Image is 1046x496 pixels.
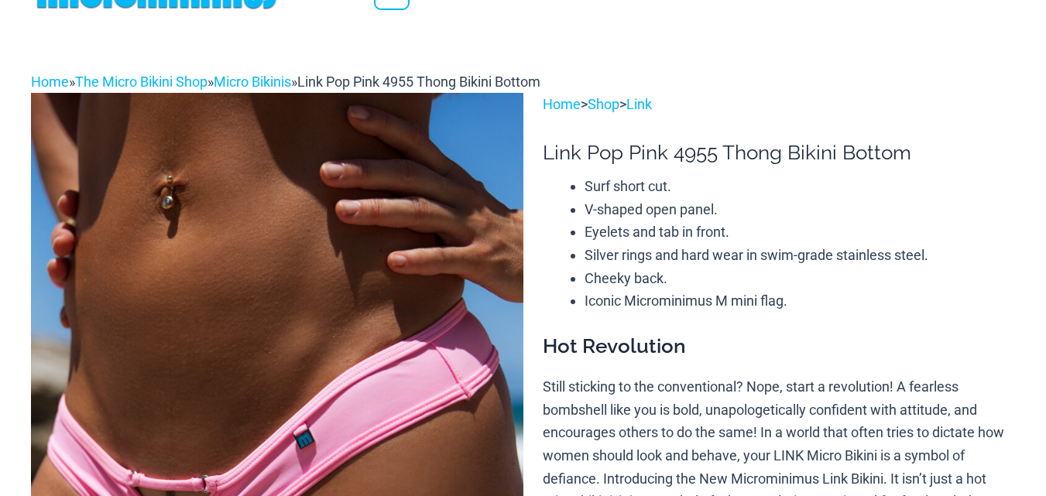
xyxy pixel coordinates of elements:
li: V-shaped open panel. [585,198,1015,221]
span: » » » [31,74,540,90]
span: Link Pop Pink 4955 Thong Bikini Bottom [297,74,540,90]
h1: Link Pop Pink 4955 Thong Bikini Bottom [543,141,1015,165]
li: Cheeky back. [585,267,1015,290]
a: Home [31,74,69,90]
a: Shop [588,96,619,112]
a: The Micro Bikini Shop [75,74,207,90]
li: Surf short cut. [585,175,1015,198]
h3: Hot Revolution [543,334,1015,360]
li: Eyelets and tab in front. [585,221,1015,244]
li: Silver rings and hard wear in swim-grade stainless steel. [585,244,1015,267]
a: Link [626,96,652,112]
li: Iconic Microminimus M mini flag. [585,289,1015,313]
a: Micro Bikinis [214,74,291,90]
p: > > [543,93,1015,116]
a: Home [543,96,581,112]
